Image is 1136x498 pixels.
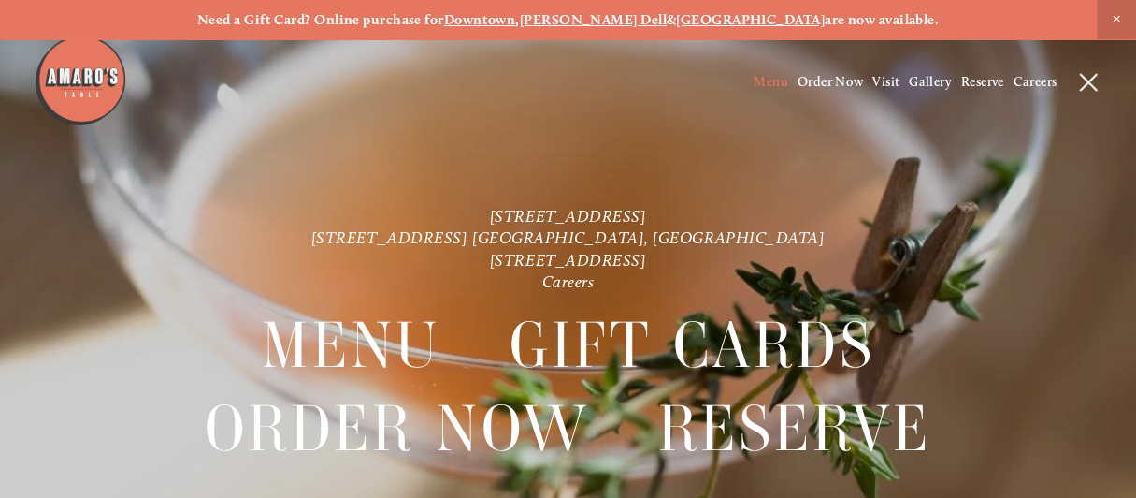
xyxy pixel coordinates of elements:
[825,11,939,28] strong: are now available.
[1013,74,1057,90] a: Careers
[197,11,444,28] strong: Need a Gift Card? Online purchase for
[510,304,874,386] a: Gift Cards
[542,271,595,291] a: Careers
[311,227,826,247] a: [STREET_ADDRESS] [GEOGRAPHIC_DATA], [GEOGRAPHIC_DATA]
[667,11,676,28] strong: &
[515,11,519,28] strong: ,
[872,74,899,90] a: Visit
[262,304,441,386] a: Menu
[444,11,516,28] a: Downtown
[657,388,931,470] span: Reserve
[676,11,825,28] a: [GEOGRAPHIC_DATA]
[205,388,590,469] a: Order Now
[490,250,647,270] a: [STREET_ADDRESS]
[961,74,1004,90] a: Reserve
[909,74,952,90] a: Gallery
[510,304,874,387] span: Gift Cards
[657,388,931,469] a: Reserve
[754,74,788,90] a: Menu
[205,388,590,470] span: Order Now
[520,11,667,28] a: [PERSON_NAME] Dell
[798,74,864,90] a: Order Now
[262,304,441,387] span: Menu
[34,34,127,127] img: Amaro's Table
[490,206,647,226] a: [STREET_ADDRESS]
